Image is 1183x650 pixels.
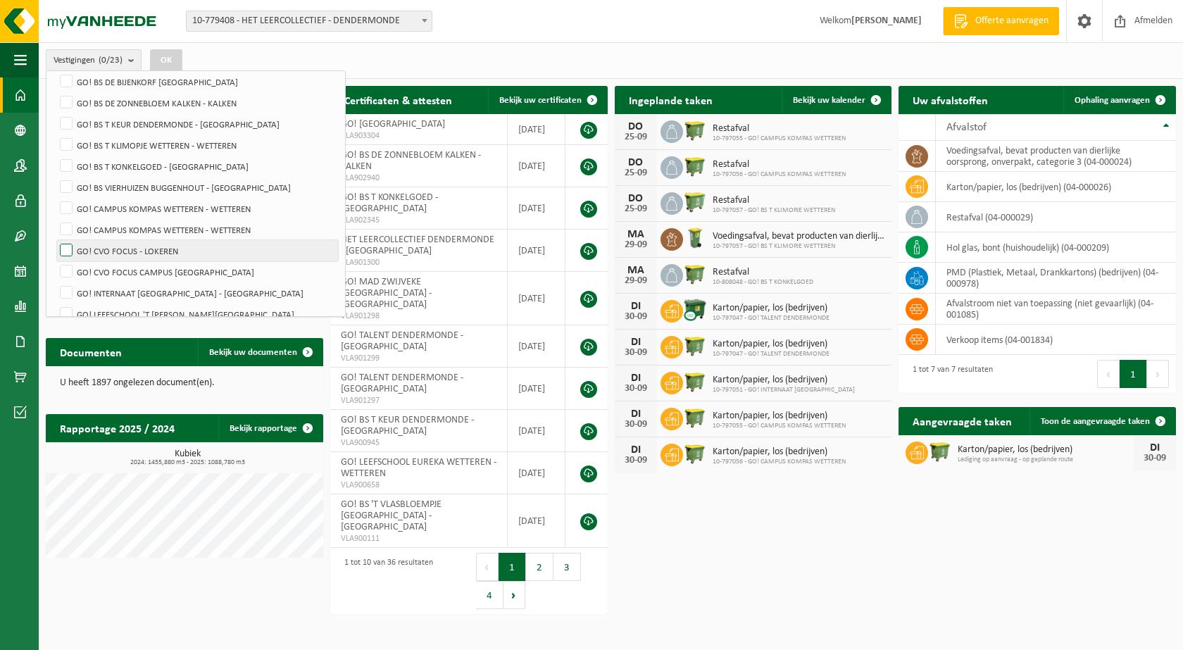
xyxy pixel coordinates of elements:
td: voedingsafval, bevat producten van dierlijke oorsprong, onverpakt, categorie 3 (04-000024) [936,141,1176,172]
span: Lediging op aanvraag - op geplande route [958,456,1134,464]
a: Bekijk rapportage [218,414,322,442]
td: [DATE] [508,494,565,548]
div: DI [622,301,650,312]
a: Toon de aangevraagde taken [1029,407,1175,435]
span: 10-808048 - GO! BS T KONKELGOED [713,278,813,287]
span: 10-797047 - GO! TALENT DENDERMONDE [713,350,830,358]
div: DO [622,157,650,168]
h2: Uw afvalstoffen [899,86,1002,113]
div: 25-09 [622,168,650,178]
span: VLA902345 [341,215,496,226]
button: 1 [499,553,526,581]
td: [DATE] [508,410,565,452]
button: OK [150,49,182,72]
td: [DATE] [508,452,565,494]
span: 10-797056 - GO! CAMPUS KOMPAS WETTEREN [713,458,846,466]
td: [DATE] [508,187,565,230]
span: Karton/papier, los (bedrijven) [958,444,1134,456]
span: Bekijk uw kalender [793,96,865,105]
button: 1 [1120,360,1147,388]
div: 30-09 [622,420,650,430]
div: 30-09 [1141,454,1169,463]
button: 4 [476,581,503,609]
div: DO [622,121,650,132]
span: Bekijk uw certificaten [499,96,582,105]
span: Toon de aangevraagde taken [1041,417,1150,426]
span: Restafval [713,123,846,135]
div: 29-09 [622,276,650,286]
div: 30-09 [622,312,650,322]
span: 10-779408 - HET LEERCOLLECTIEF - DENDERMONDE [186,11,432,32]
div: 30-09 [622,348,650,358]
span: 10-797047 - GO! TALENT DENDERMONDE [713,314,830,323]
span: GO! BS DE ZONNEBLOEM KALKEN - KALKEN [341,150,481,172]
span: Offerte aanvragen [972,14,1052,28]
span: 10-797056 - GO! CAMPUS KOMPAS WETTEREN [713,170,846,179]
div: DI [1141,442,1169,454]
img: WB-1100-HPE-GN-50 [683,370,707,394]
h2: Documenten [46,338,136,365]
button: Next [1147,360,1169,388]
div: DO [622,193,650,204]
span: 10-779408 - HET LEERCOLLECTIEF - DENDERMONDE [187,11,432,31]
label: GO! BS T KONKELGOED - [GEOGRAPHIC_DATA] [57,156,338,177]
div: 30-09 [622,456,650,465]
span: 10-797057 - GO! BS T KLIMOPJE WETTEREN [713,206,835,215]
div: MA [622,229,650,240]
h3: Kubiek [53,449,323,466]
span: Ophaling aanvragen [1075,96,1150,105]
span: GO! TALENT DENDERMONDE - [GEOGRAPHIC_DATA] [341,330,463,352]
span: Restafval [713,159,846,170]
span: VLA900111 [341,533,496,544]
span: VLA903304 [341,130,496,142]
span: 10-797055 - GO! CAMPUS KOMPAS WETTEREN [713,135,846,143]
img: WB-1100-HPE-GN-50 [928,439,952,463]
td: restafval (04-000029) [936,202,1176,232]
a: Bekijk uw documenten [198,338,322,366]
span: GO! BS 'T VLASBLOEMPJE [GEOGRAPHIC_DATA] - [GEOGRAPHIC_DATA] [341,499,442,532]
a: Offerte aanvragen [943,7,1059,35]
span: Karton/papier, los (bedrijven) [713,375,855,386]
h2: Rapportage 2025 / 2024 [46,414,189,442]
label: GO! BS T KEUR DENDERMONDE - [GEOGRAPHIC_DATA] [57,113,338,135]
td: [DATE] [508,325,565,368]
label: GO! CVO FOCUS - LOKEREN [57,240,338,261]
label: GO! CAMPUS KOMPAS WETTEREN - WETTEREN [57,219,338,240]
label: GO! LEEFSCHOOL 'T [PERSON_NAME][GEOGRAPHIC_DATA] [57,304,338,325]
img: WB-1100-HPE-GN-51 [683,118,707,142]
a: Bekijk uw certificaten [488,86,606,114]
img: WB-1100-CU [683,298,707,322]
span: Karton/papier, los (bedrijven) [713,303,830,314]
img: WB-0660-HPE-GN-51 [683,190,707,214]
button: Previous [1097,360,1120,388]
label: GO! BS DE ZONNEBLOEM KALKEN - KALKEN [57,92,338,113]
p: U heeft 1897 ongelezen document(en). [60,378,309,388]
span: Karton/papier, los (bedrijven) [713,446,846,458]
td: [DATE] [508,230,565,272]
span: GO! LEEFSCHOOL EUREKA WETTEREN - WETTEREN [341,457,496,479]
span: 10-797055 - GO! CAMPUS KOMPAS WETTEREN [713,422,846,430]
div: DI [622,373,650,384]
img: WB-1100-HPE-GN-51 [683,262,707,286]
span: Restafval [713,267,813,278]
span: 10-797051 - GO! INTERNAAT [GEOGRAPHIC_DATA] [713,386,855,394]
span: VLA900658 [341,480,496,491]
div: 29-09 [622,240,650,250]
span: Vestigingen [54,50,123,71]
button: Vestigingen(0/23) [46,49,142,70]
div: DI [622,444,650,456]
span: Karton/papier, los (bedrijven) [713,411,846,422]
span: Afvalstof [946,122,987,133]
div: 1 tot 10 van 36 resultaten [337,551,433,611]
span: 10-797057 - GO! BS T KLIMOPJE WETTEREN [713,242,885,251]
strong: [PERSON_NAME] [851,15,922,26]
a: Bekijk uw kalender [782,86,890,114]
span: Restafval [713,195,835,206]
h2: Ingeplande taken [615,86,727,113]
div: 25-09 [622,132,650,142]
button: Next [503,581,525,609]
span: GO! BS T KONKELGOED - [GEOGRAPHIC_DATA] [341,192,438,214]
span: GO! BS T KEUR DENDERMONDE - [GEOGRAPHIC_DATA] [341,415,474,437]
td: karton/papier, los (bedrijven) (04-000026) [936,172,1176,202]
h2: Certificaten & attesten [330,86,466,113]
